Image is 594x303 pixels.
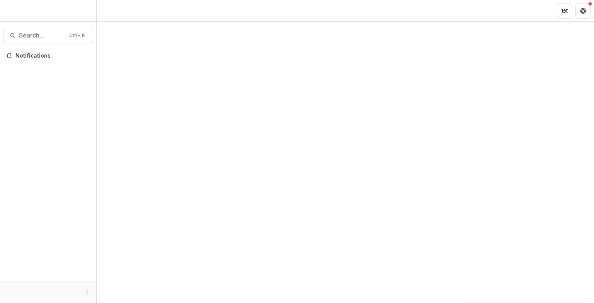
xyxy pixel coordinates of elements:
[68,31,87,40] div: Ctrl + K
[3,49,93,62] button: Notifications
[575,3,591,19] button: Get Help
[82,288,92,297] button: More
[3,28,93,43] button: Search...
[15,53,90,59] span: Notifications
[557,3,572,19] button: Partners
[100,5,133,16] nav: breadcrumb
[19,32,65,39] span: Search...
